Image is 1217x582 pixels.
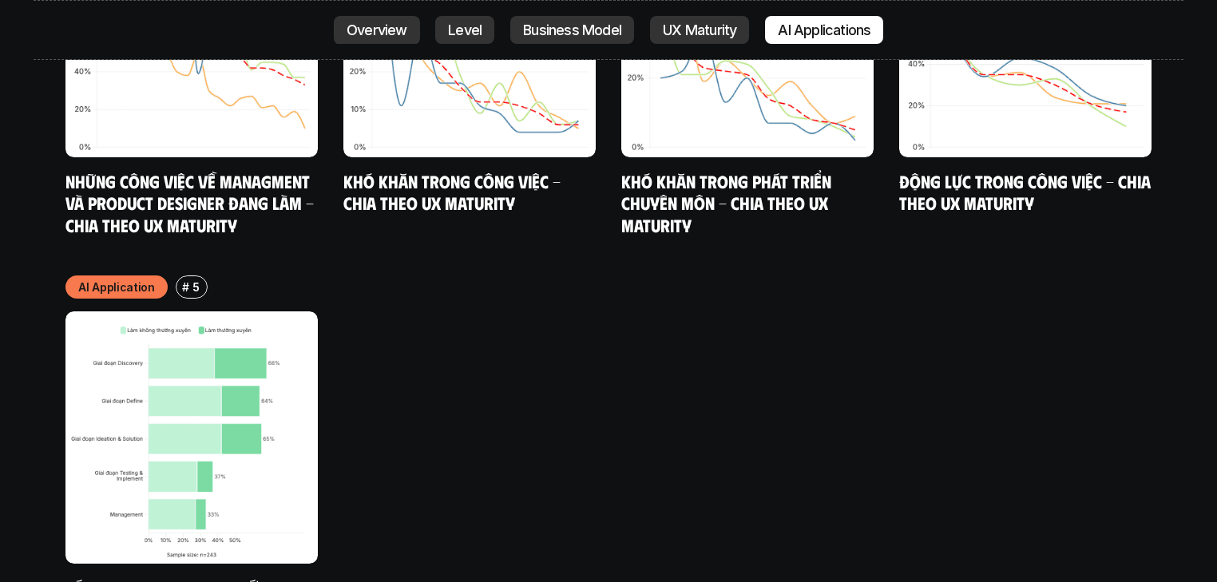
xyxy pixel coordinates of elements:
[448,22,482,38] p: Level
[621,170,835,236] a: Khó khăn trong phát triển chuyên môn - Chia theo UX Maturity
[182,281,189,293] h6: #
[347,22,407,38] p: Overview
[343,170,565,214] a: Khó khăn trong công việc - Chia theo UX Maturity
[435,16,494,45] a: Level
[650,16,749,45] a: UX Maturity
[523,22,621,38] p: Business Model
[899,170,1155,214] a: Động lực trong công việc - Chia theo UX Maturity
[78,279,155,295] p: AI Application
[663,22,736,38] p: UX Maturity
[192,279,200,295] p: 5
[334,16,420,45] a: Overview
[510,16,634,45] a: Business Model
[765,16,883,45] a: AI Applications
[778,22,870,38] p: AI Applications
[65,170,318,236] a: Những công việc về Managment và Product Designer đang làm - Chia theo UX Maturity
